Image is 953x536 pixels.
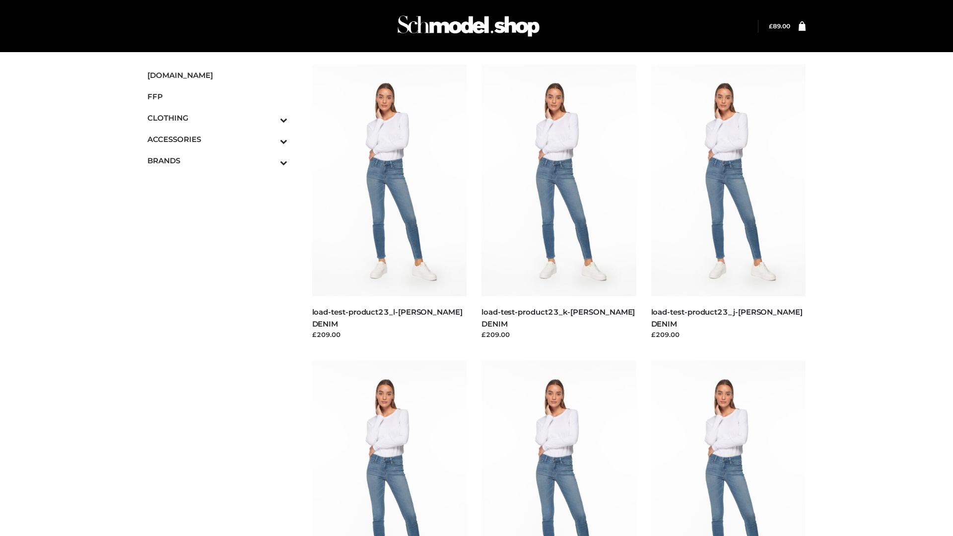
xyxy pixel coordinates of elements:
span: FFP [147,91,287,102]
button: Toggle Submenu [253,107,287,129]
span: BRANDS [147,155,287,166]
a: load-test-product23_l-[PERSON_NAME] DENIM [312,307,463,328]
a: ACCESSORIESToggle Submenu [147,129,287,150]
span: CLOTHING [147,112,287,124]
div: £209.00 [481,330,636,339]
a: BRANDSToggle Submenu [147,150,287,171]
button: Toggle Submenu [253,129,287,150]
a: £89.00 [769,22,790,30]
div: £209.00 [651,330,806,339]
a: load-test-product23_k-[PERSON_NAME] DENIM [481,307,635,328]
div: £209.00 [312,330,467,339]
a: load-test-product23_j-[PERSON_NAME] DENIM [651,307,803,328]
a: FFP [147,86,287,107]
span: ACCESSORIES [147,134,287,145]
button: Toggle Submenu [253,150,287,171]
img: Schmodel Admin 964 [394,6,543,46]
span: £ [769,22,773,30]
span: [DOMAIN_NAME] [147,69,287,81]
a: [DOMAIN_NAME] [147,65,287,86]
bdi: 89.00 [769,22,790,30]
a: CLOTHINGToggle Submenu [147,107,287,129]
